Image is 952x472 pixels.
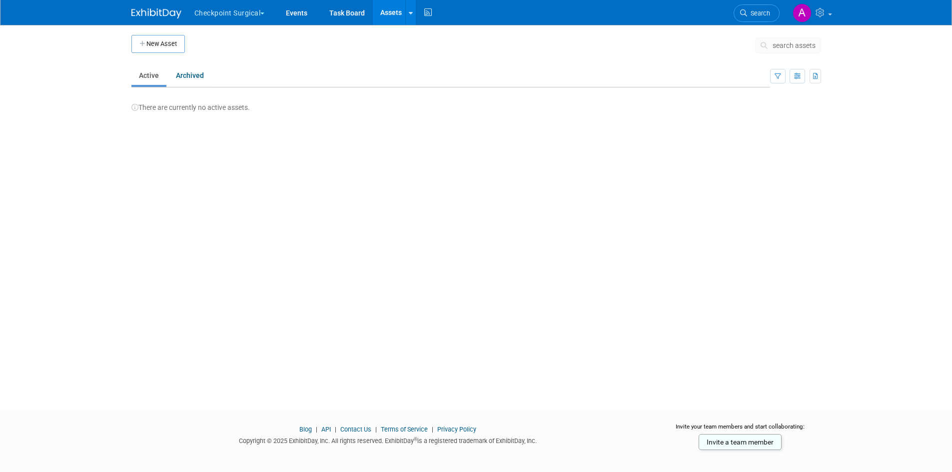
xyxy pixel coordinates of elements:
[131,8,181,18] img: ExhibitDay
[381,426,428,433] a: Terms of Service
[793,3,812,22] img: Ally Thompson
[773,41,816,49] span: search assets
[373,426,379,433] span: |
[734,4,780,22] a: Search
[321,426,331,433] a: API
[414,437,417,442] sup: ®
[747,9,770,17] span: Search
[660,423,821,438] div: Invite your team members and start collaborating:
[755,37,821,53] button: search assets
[131,434,645,446] div: Copyright © 2025 ExhibitDay, Inc. All rights reserved. ExhibitDay is a registered trademark of Ex...
[299,426,312,433] a: Blog
[429,426,436,433] span: |
[131,35,185,53] button: New Asset
[699,434,782,450] a: Invite a team member
[168,66,211,85] a: Archived
[340,426,371,433] a: Contact Us
[313,426,320,433] span: |
[332,426,339,433] span: |
[131,92,821,112] div: There are currently no active assets.
[131,66,166,85] a: Active
[437,426,476,433] a: Privacy Policy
